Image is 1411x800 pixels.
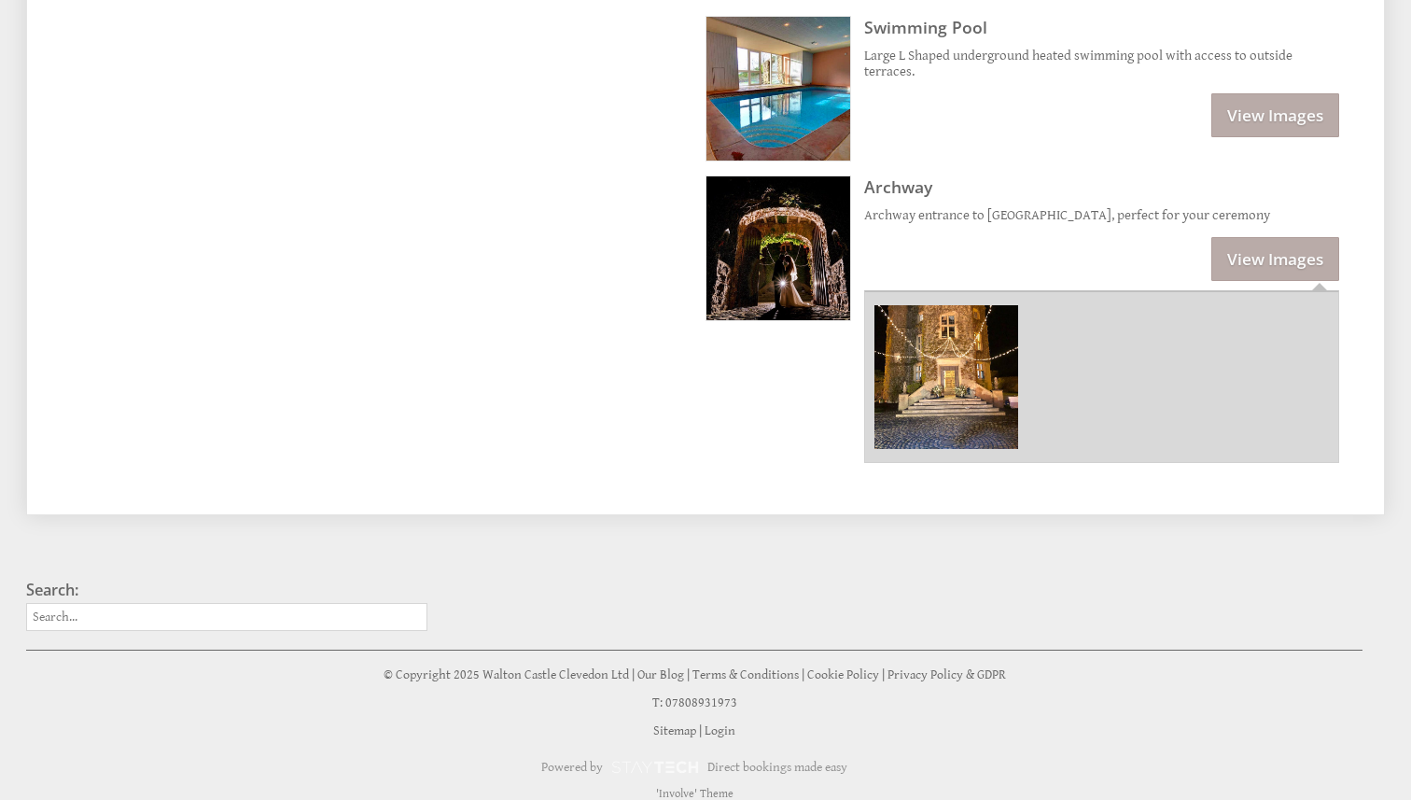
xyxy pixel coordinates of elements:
[705,723,735,738] a: Login
[887,667,1006,682] a: Privacy Policy & GDPR
[637,667,684,682] a: Our Blog
[864,175,1339,198] h3: Archway
[26,603,427,631] input: Search...
[706,17,850,161] img: Swimming Pool
[687,667,690,682] span: |
[610,756,700,779] img: scrumpy.png
[807,667,879,682] a: Cookie Policy
[864,16,1339,38] h3: Swimming Pool
[26,580,427,600] h3: Search:
[1211,93,1339,137] a: View Images
[706,176,850,320] img: Archway
[864,48,1339,79] p: Large L Shaped underground heated swimming pool with access to outside terraces.
[699,723,702,738] span: |
[864,207,1339,223] p: Archway entrance to [GEOGRAPHIC_DATA], perfect for your ceremony
[692,667,799,682] a: Terms & Conditions
[1211,237,1339,281] a: View Images
[384,667,629,682] a: © Copyright 2025 Walton Castle Clevedon Ltd
[652,695,737,710] a: T: 07808931973
[632,667,635,682] span: |
[802,667,804,682] span: |
[653,723,696,738] a: Sitemap
[882,667,885,682] span: |
[874,305,1018,449] img: ARCHWAY
[26,751,1362,783] a: Powered byDirect bookings made easy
